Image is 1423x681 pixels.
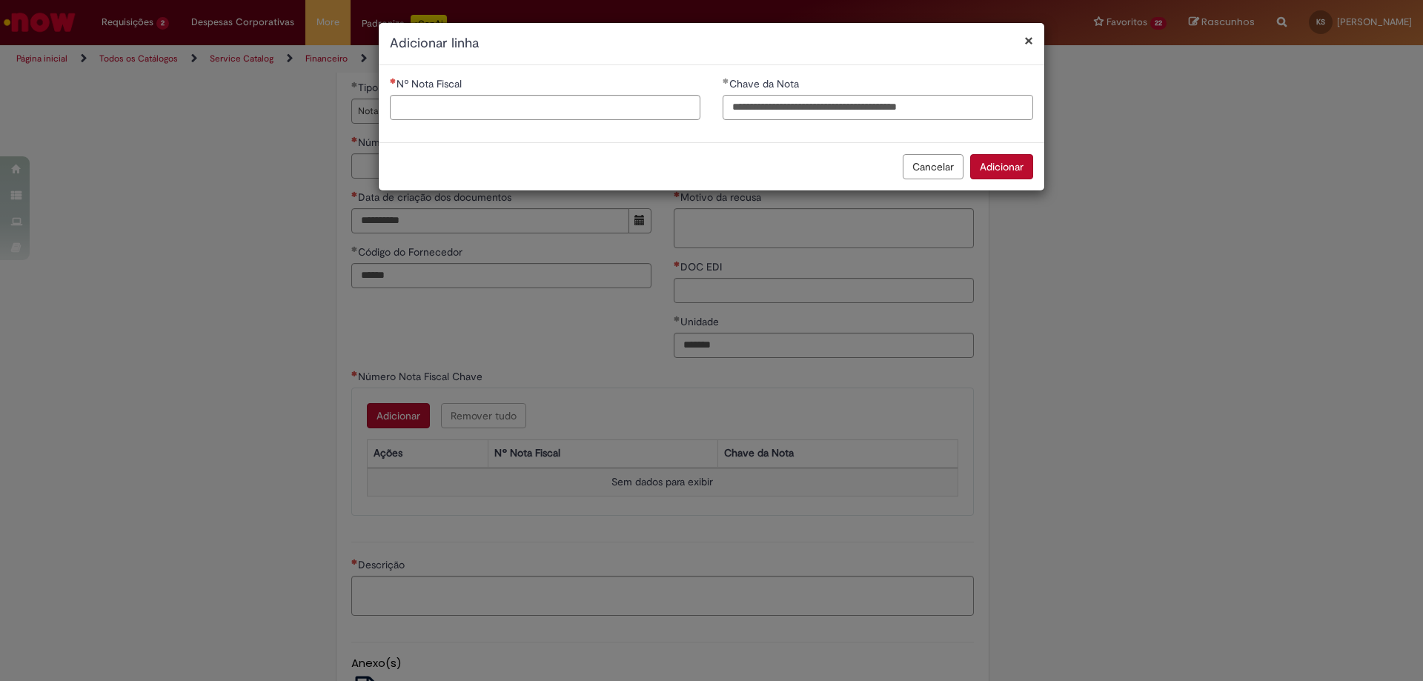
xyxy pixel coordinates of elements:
[729,77,802,90] span: Chave da Nota
[390,95,700,120] input: Nº Nota Fiscal
[903,154,963,179] button: Cancelar
[1024,33,1033,48] button: Fechar modal
[970,154,1033,179] button: Adicionar
[723,78,729,84] span: Obrigatório Preenchido
[723,95,1033,120] input: Chave da Nota
[390,34,1033,53] h2: Adicionar linha
[390,78,397,84] span: Necessários
[397,77,465,90] span: question_n_nota_fiscal_de_servico_chave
